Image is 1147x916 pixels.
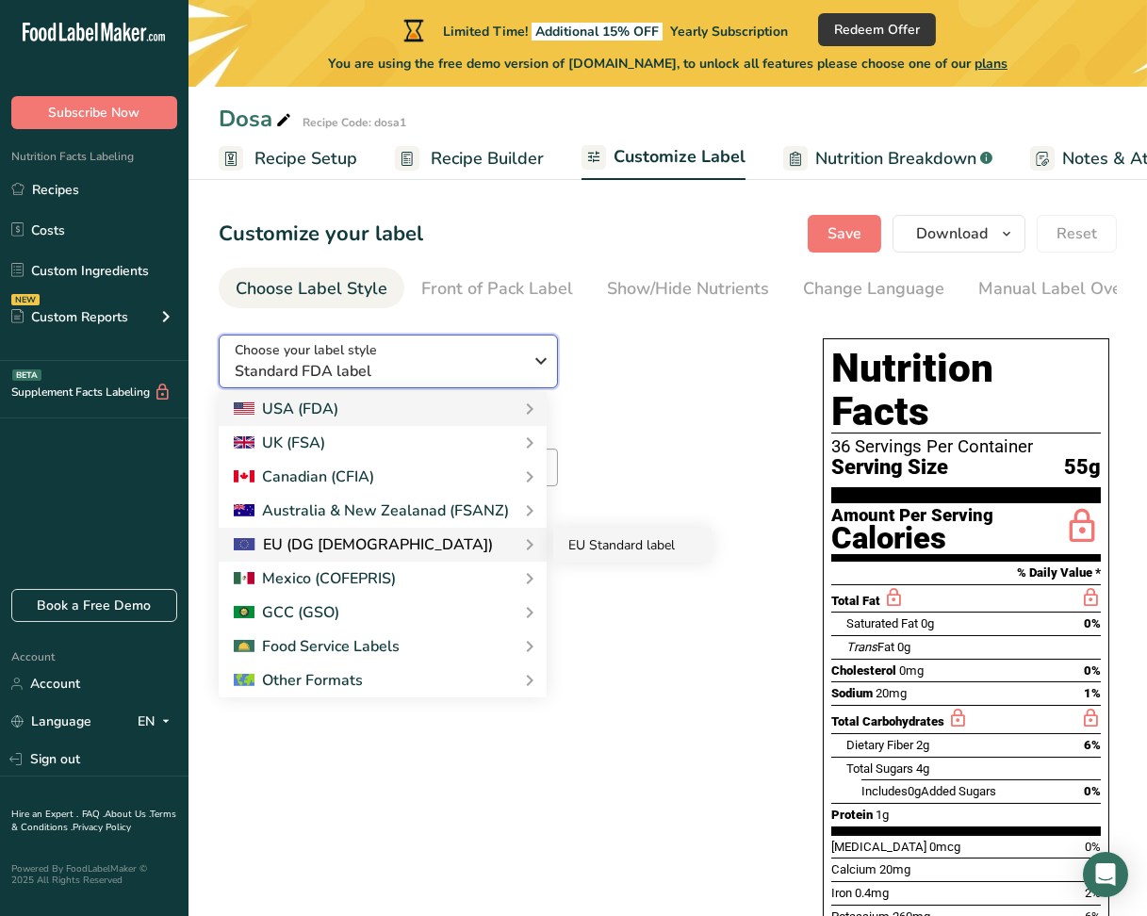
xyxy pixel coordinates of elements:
span: Customize Label [614,144,746,170]
span: 1g [876,808,889,822]
span: Total Carbohydrates [831,714,944,728]
div: Show/Hide Nutrients [607,276,769,302]
div: Other Formats [234,669,363,692]
span: You are using the free demo version of [DOMAIN_NAME], to unlock all features please choose one of... [328,54,1008,74]
span: 20mg [876,686,907,700]
span: Total Fat [831,594,880,608]
span: 4g [916,761,929,776]
div: Calories [831,525,993,552]
span: 2% [1085,886,1101,900]
div: Dosa [219,102,295,136]
span: Cholesterol [831,663,896,678]
span: Download [916,222,988,245]
a: EU Standard label [553,528,712,563]
h1: Customize your label [219,219,423,250]
div: UK (FSA) [234,432,325,454]
a: Privacy Policy [73,821,131,834]
span: plans [975,55,1008,73]
span: Total Sugars [846,761,913,776]
span: 0g [921,616,934,630]
a: Nutrition Breakdown [783,138,992,180]
div: Change Language [803,276,944,302]
div: Mexico (COFEPRIS) [234,567,396,590]
span: 6% [1084,738,1101,752]
span: Dietary Fiber [846,738,913,752]
span: 0g [897,640,910,654]
div: GCC (GSO) [234,601,339,624]
div: USA (FDA) [234,398,338,420]
div: BETA [12,369,41,381]
span: Subscribe Now [49,103,140,123]
div: Recipe Code: dosa1 [303,114,406,131]
button: Redeem Offer [818,13,936,46]
span: Reset [1057,222,1097,245]
span: 0% [1084,663,1101,678]
span: Iron [831,886,852,900]
span: 0% [1084,616,1101,630]
span: 20mg [879,862,910,876]
span: Recipe Setup [254,146,357,172]
span: Protein [831,808,873,822]
div: EU (DG [DEMOGRAPHIC_DATA]) [234,533,493,556]
span: Saturated Fat [846,616,918,630]
a: Hire an Expert . [11,808,78,821]
div: Choose Label Style [236,276,387,302]
span: 0mcg [929,840,960,854]
div: Front of Pack Label [421,276,573,302]
span: 0g [908,784,921,798]
span: [MEDICAL_DATA] [831,840,926,854]
i: Trans [846,640,877,654]
div: Food Service Labels [234,635,400,658]
div: NEW [11,294,40,305]
button: Reset [1037,215,1117,253]
span: Choose your label style [235,340,377,360]
a: FAQ . [82,808,105,821]
span: 0mg [899,663,924,678]
span: Calcium [831,862,877,876]
span: 0.4mg [855,886,889,900]
div: Canadian (CFIA) [234,466,374,488]
div: Amount Per Serving [831,507,993,525]
img: 2Q== [234,606,254,619]
span: Redeem Offer [834,20,920,40]
button: Subscribe Now [11,96,177,129]
span: Standard FDA label [235,360,522,383]
span: Save [827,222,861,245]
a: Recipe Setup [219,138,357,180]
div: Powered By FoodLabelMaker © 2025 All Rights Reserved [11,863,177,886]
span: Yearly Subscription [670,23,788,41]
span: 0% [1085,840,1101,854]
h1: Nutrition Facts [831,347,1101,433]
a: Language [11,705,91,738]
section: % Daily Value * [831,562,1101,584]
span: Recipe Builder [431,146,544,172]
span: Serving Size [831,456,948,480]
button: Save [808,215,881,253]
div: Open Intercom Messenger [1083,852,1128,897]
div: EN [138,711,177,733]
button: Download [893,215,1025,253]
span: Includes Added Sugars [861,784,996,798]
a: Customize Label [582,136,746,181]
a: About Us . [105,808,150,821]
div: 36 Servings Per Container [831,437,1101,456]
button: Choose your label style Standard FDA label [219,335,558,388]
div: Australia & New Zealanad (FSANZ) [234,499,509,522]
div: Limited Time! [400,19,788,41]
span: Additional 15% OFF [532,23,663,41]
a: Book a Free Demo [11,589,177,622]
a: Terms & Conditions . [11,808,176,834]
span: 55g [1064,456,1101,480]
span: 0% [1084,784,1101,798]
a: Recipe Builder [395,138,544,180]
span: Nutrition Breakdown [815,146,976,172]
span: 2g [916,738,929,752]
span: Fat [846,640,894,654]
span: 1% [1084,686,1101,700]
span: Sodium [831,686,873,700]
div: Custom Reports [11,307,128,327]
